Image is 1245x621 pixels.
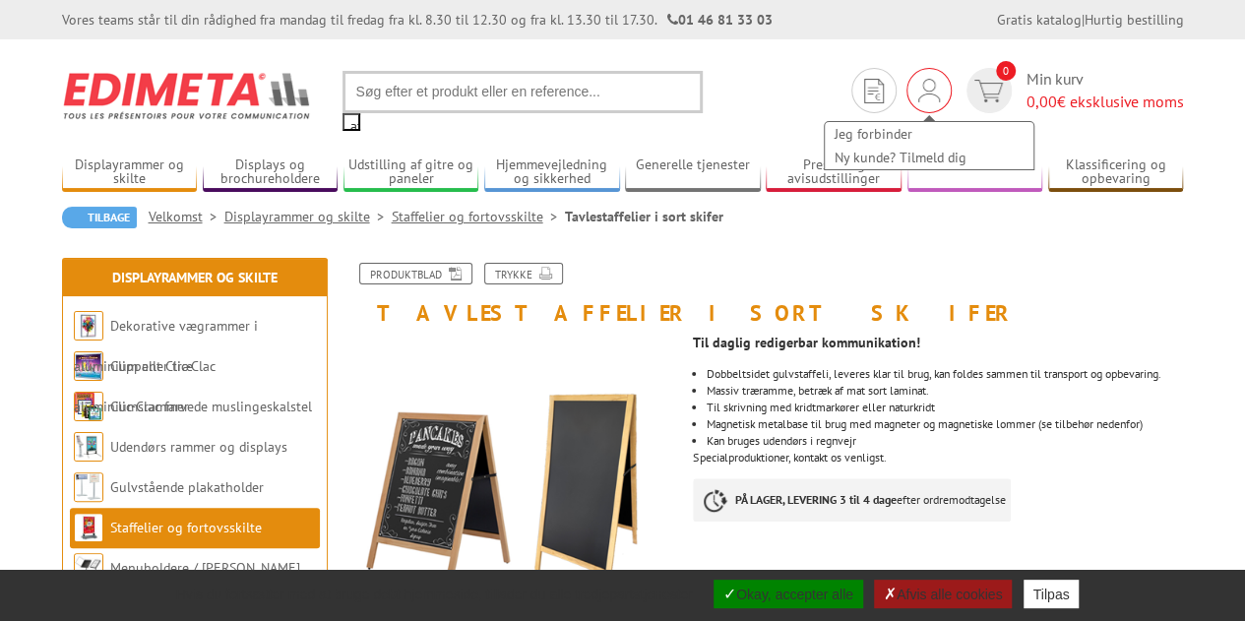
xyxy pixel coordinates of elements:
img: Gulvstående plakatholder [74,472,103,502]
button: Tilpas (modal vindue) [1024,580,1080,608]
font: Udstilling af gitre og paneler [348,155,473,187]
a: Udendørs rammer og displays [110,438,287,456]
button: Afvis alle cookies [874,580,1012,608]
font: Afvis alle cookies [897,587,1002,602]
button: Okay, accepter alle [714,580,863,608]
img: Dekorative vægrammer i aluminium eller træ [74,311,103,341]
a: Ny kunde? Tilmeld dig [825,146,1033,169]
a: Udstilling af gitre og paneler [343,156,479,189]
a: Tilbage [62,207,137,228]
a: Generelle tjenester [625,156,761,189]
font: Massiv træramme, betræk af mat sort laminat. [707,383,929,398]
font: Klassificering og opbevaring [1066,155,1166,187]
font: Generelle tjenester [636,155,750,173]
font: Trykke [495,268,532,281]
a: Klassificering og opbevaring [1048,156,1184,189]
font: Velkomst [149,208,203,225]
a: hurtigt tilbud 0 Min kurv 0,00€ eksklusive moms [962,68,1184,113]
a: Velkomst [149,208,224,225]
input: at undersøge [342,113,360,131]
img: hurtigt tilbud [918,79,940,102]
font: € eksklusive moms [1057,92,1184,111]
font: Jeg forbinder [835,125,912,143]
font: 0 [1003,64,1009,78]
a: Presse- og avisudstillinger [766,156,902,189]
font: Til skrivning med kridtmarkører eller naturkridt [707,400,935,414]
a: Multimedieskærme [907,156,1043,189]
a: Trykke [484,263,563,284]
font: Presse- og avisudstillinger [787,155,880,187]
font: 01 46 81 33 03 [678,11,773,29]
font: Vores teams står til din rådighed fra mandag til fredag ​​fra kl. 8.30 til 12.30 og fra kl. 13.30... [62,11,657,29]
a: Dekorative vægrammer i aluminium eller træ [74,317,258,375]
img: hurtigt tilbud [864,79,884,103]
a: Gratis katalog [997,11,1082,29]
font: Displayrammer og skilte [75,155,184,187]
font: Staffelier og fortovsskilte [392,208,543,225]
font: Hvis du fortsætter med at bruge debt hjemmeside, tillader du alle tredjepartstjenester [176,587,693,602]
font: efter ordremodtagelse [897,492,1006,507]
img: Udendørs rammer og displays [74,432,103,462]
a: Displayrammer og skilte [62,156,198,189]
font: 0,00 [1027,92,1057,111]
a: Produktblad [359,263,472,284]
font: Displayrammer og skilte [224,208,370,225]
font: Okay, accepter alle [736,587,853,602]
font: Til daglig redigerbar kommunikation! [693,334,920,351]
font: Tilbage [88,210,130,224]
font: Specialproduktioner, kontakt os venligst. [693,450,887,465]
a: Displays og brochureholdere [203,156,339,189]
a: Staffelier og fortovsskilte [392,208,565,225]
a: Displayrammer og skilte [224,208,392,225]
a: Displayrammer og skilte [112,269,278,286]
font: Hjemmevejledning og sikkerhed [496,155,607,187]
font: Produktblad [370,268,442,281]
img: Staffelier og fortovsskilte [74,513,103,542]
font: Magnetisk metalbase til brug med magneter og magnetiske lommer (se tilbehør nedenfor) [707,416,1143,431]
font: Tavlestaffelier i sort skifer [377,299,1013,327]
a: Hjemmevejledning og sikkerhed [484,156,620,189]
img: Menuholdere / Beskedholdere [74,553,103,583]
a: Gulvstående plakatholder [110,478,264,496]
font: Tilpas [1033,587,1070,602]
div: Jeg forbinder Ny kunde? Tilmeld dig [906,68,952,113]
font: Displays og brochureholdere [220,155,320,187]
a: Menuholdere / [PERSON_NAME] [110,559,300,577]
font: | [1082,11,1085,29]
a: Clippant Clic-Clac aluminiumsrammer [74,357,216,415]
font: PÅ LAGER, LEVERING 3 til 4 dage [735,492,897,507]
img: hurtigt tilbud [974,80,1003,102]
img: Edimeta [62,59,313,132]
font: Min kurv [1027,69,1083,89]
a: Hurtig bestilling [1085,11,1184,29]
a: Staffelier og fortovsskilte [110,519,262,536]
a: Jeg forbinder [825,122,1033,146]
input: Søg efter et produkt eller en reference... [342,71,703,113]
font: Ny kunde? Tilmeld dig [835,149,966,166]
font: Tavlestaffelier i sort skifer [565,208,723,225]
font: Dobbeltsidet gulvstaffeli, leveres klar til brug, kan foldes sammen til transport og opbevaring. [707,366,1161,381]
font: Kan bruges udendørs i regnvejr [707,433,856,448]
a: Clic-Clac farvede muslingeskalstel [110,398,312,415]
